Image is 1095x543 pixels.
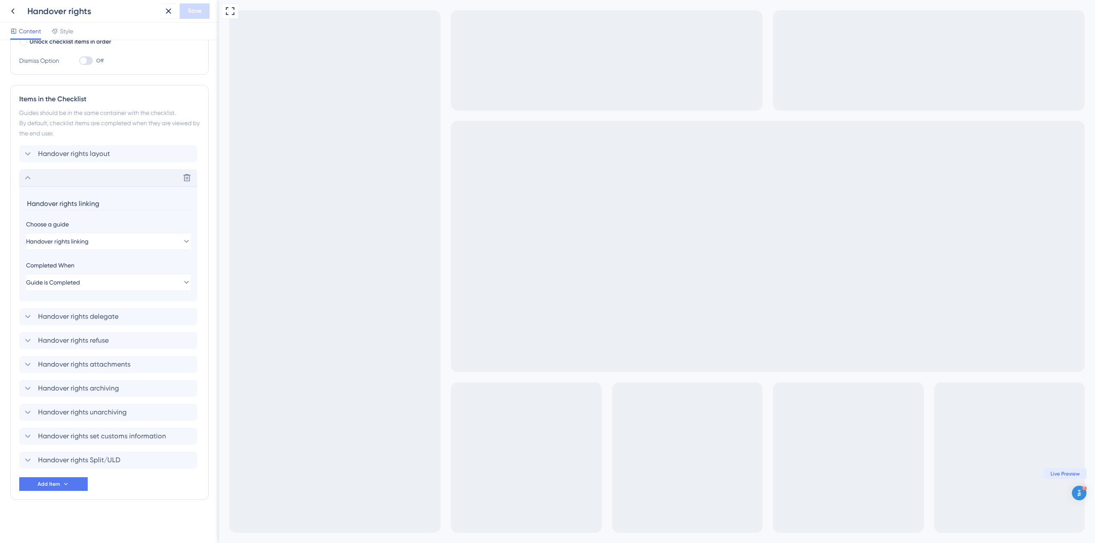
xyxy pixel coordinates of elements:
div: Choose a guide [26,219,190,229]
span: Handover rights linking [26,236,89,247]
button: Handover rights linking [26,233,191,250]
span: Content [19,26,41,36]
span: Guide is Completed [26,277,80,288]
span: Unlock checklist items in order [30,37,111,47]
span: Handover rights Split/ULD [38,455,120,465]
div: Items in the Checklist [19,94,200,104]
span: Handover rights delegate [38,311,118,322]
div: Completed When [26,260,191,270]
span: Handover rights refuse [38,335,109,346]
span: Live Preview [832,470,861,477]
button: Add Item [19,477,88,491]
button: Guide is Completed [26,274,191,291]
input: Header [26,197,192,210]
div: 8 [863,486,867,490]
span: Save [188,6,201,16]
span: Handover rights set customs information [38,431,166,441]
span: Handover rights layout [38,149,110,159]
img: launcher-image-alternative-text [855,488,865,498]
span: Handover rights unarchiving [38,407,127,417]
button: Save [180,3,210,19]
span: Off [96,57,104,64]
div: Guides should be in the same container with the checklist. By default, checklist items are comple... [19,108,200,138]
span: Handover rights archiving [38,383,119,393]
span: Style [60,26,73,36]
div: Dismiss Option [19,56,62,66]
button: launcher-image-alternative-text [853,486,867,500]
span: Handover rights attachments [38,359,130,370]
span: Add Item [38,481,60,487]
div: Open Checklist, remaining modules: 8 [853,486,867,500]
div: Handover rights [27,5,157,17]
